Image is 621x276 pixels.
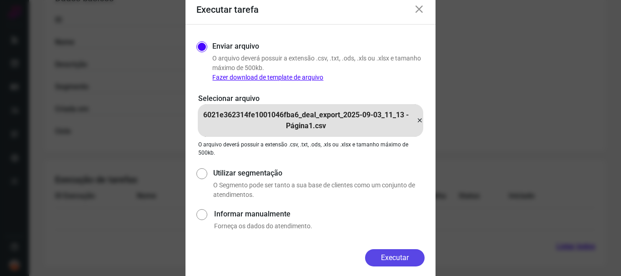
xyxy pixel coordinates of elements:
[213,168,425,179] label: Utilizar segmentação
[196,4,259,15] h3: Executar tarefa
[213,181,425,200] p: O Segmento pode ser tanto a sua base de clientes como um conjunto de atendimentos.
[214,221,425,231] p: Forneça os dados do atendimento.
[212,74,323,81] a: Fazer download de template de arquivo
[198,110,414,131] p: 6021e362314fe1001046fba6_deal_export_2025-09-03_11_13 - Página1.csv
[212,41,259,52] label: Enviar arquivo
[198,93,423,104] p: Selecionar arquivo
[198,141,423,157] p: O arquivo deverá possuir a extensão .csv, .txt, .ods, .xls ou .xlsx e tamanho máximo de 500kb.
[214,209,425,220] label: Informar manualmente
[212,54,425,82] p: O arquivo deverá possuir a extensão .csv, .txt, .ods, .xls ou .xlsx e tamanho máximo de 500kb.
[365,249,425,266] button: Executar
